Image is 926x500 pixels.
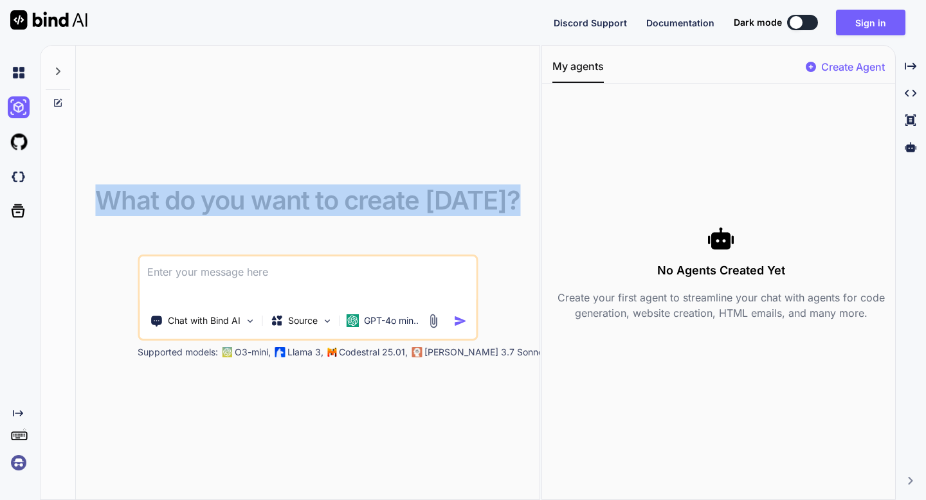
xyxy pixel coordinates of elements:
p: GPT-4o min.. [364,314,419,327]
span: Documentation [646,17,714,28]
img: attachment [426,314,440,328]
span: Dark mode [734,16,782,29]
img: Bind AI [10,10,87,30]
p: Create Agent [821,59,885,75]
p: Llama 3, [287,346,323,359]
img: Pick Models [322,316,332,326]
p: Create your first agent to streamline your chat with agents for code generation, website creation... [552,290,890,321]
p: Source [288,314,318,327]
p: Codestral 25.01, [339,346,408,359]
span: What do you want to create [DATE]? [95,184,520,216]
p: Chat with Bind AI [168,314,241,327]
img: githubLight [8,131,30,153]
button: Discord Support [554,16,627,30]
p: O3-mini, [235,346,271,359]
img: Mistral-AI [327,348,336,357]
img: ai-studio [8,96,30,118]
img: signin [8,452,30,474]
button: Sign in [836,10,905,35]
h3: No Agents Created Yet [552,262,890,280]
img: darkCloudIdeIcon [8,166,30,188]
img: GPT-4 [222,347,232,357]
img: Pick Tools [244,316,255,326]
img: claude [412,347,422,357]
p: [PERSON_NAME] 3.7 Sonnet, [424,346,549,359]
img: icon [453,314,467,328]
button: My agents [552,58,604,83]
span: Discord Support [554,17,627,28]
button: Documentation [646,16,714,30]
img: Llama2 [275,347,285,357]
img: chat [8,62,30,84]
img: GPT-4o mini [346,314,359,327]
p: Supported models: [138,346,218,359]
